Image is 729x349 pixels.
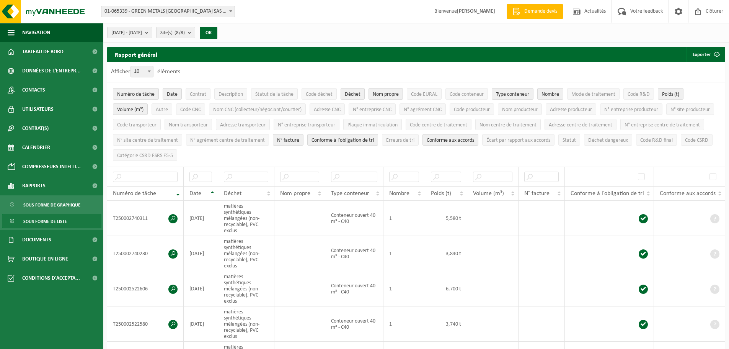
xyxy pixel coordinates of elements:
[369,88,403,100] button: Nom propreNom propre: Activate to sort
[636,134,677,146] button: Code R&D finalCode R&amp;D final: Activate to sort
[213,107,302,113] span: Nom CNC (collecteur/négociant/courtier)
[2,214,101,228] a: Sous forme de liste
[406,119,471,130] button: Code centre de traitementCode centre de traitement: Activate to sort
[457,8,495,14] strong: [PERSON_NAME]
[660,190,716,197] span: Conforme aux accords
[658,88,683,100] button: Poids (t)Poids (t): Activate to sort
[113,88,159,100] button: Numéro de tâcheNuméro de tâche: Activate to remove sorting
[107,271,184,306] td: T250002522606
[184,236,218,271] td: [DATE]
[169,122,208,128] span: Nom transporteur
[445,88,488,100] button: Code conteneurCode conteneur: Activate to sort
[325,201,383,236] td: Conteneur ouvert 40 m³ - C40
[681,134,713,146] button: Code CSRDCode CSRD: Activate to sort
[345,92,360,97] span: Déchet
[422,134,478,146] button: Conforme aux accords : Activate to sort
[273,134,303,146] button: N° factureN° facture: Activate to sort
[604,107,658,113] span: N° entreprise producteur
[22,80,45,100] span: Contacts
[314,107,341,113] span: Adresse CNC
[251,88,298,100] button: Statut de la tâcheStatut de la tâche: Activate to sort
[255,92,294,97] span: Statut de la tâche
[214,88,247,100] button: DescriptionDescription: Activate to sort
[180,107,201,113] span: Code CNC
[22,23,50,42] span: Navigation
[216,119,270,130] button: Adresse transporteurAdresse transporteur: Activate to sort
[331,190,369,197] span: Type conteneur
[190,138,265,143] span: N° agrément centre de traitement
[549,122,612,128] span: Adresse centre de traitement
[152,103,172,115] button: AutreAutre: Activate to sort
[373,92,399,97] span: Nom propre
[571,92,615,97] span: Mode de traitement
[389,190,409,197] span: Nombre
[2,197,101,212] a: Sous forme de graphique
[431,190,451,197] span: Poids (t)
[310,103,345,115] button: Adresse CNCAdresse CNC: Activate to sort
[117,92,155,97] span: Numéro de tâche
[425,201,467,236] td: 5,580 t
[175,30,185,35] count: (8/8)
[411,92,437,97] span: Code EURAL
[113,119,161,130] button: Code transporteurCode transporteur: Activate to sort
[687,47,724,62] button: Exporter
[382,134,419,146] button: Erreurs de triErreurs de tri: Activate to sort
[107,47,165,62] h2: Rapport général
[107,201,184,236] td: T250002740311
[22,138,50,157] span: Calendrier
[107,306,184,342] td: T250002522580
[353,107,391,113] span: N° entreprise CNC
[524,190,550,197] span: N° facture
[425,271,467,306] td: 6,700 t
[425,236,467,271] td: 3,840 t
[117,107,144,113] span: Volume (m³)
[498,103,542,115] button: Nom producteurNom producteur: Activate to sort
[131,66,153,77] span: 10
[475,119,541,130] button: Nom centre de traitementNom centre de traitement: Activate to sort
[325,306,383,342] td: Conteneur ouvert 40 m³ - C40
[349,103,396,115] button: N° entreprise CNCN° entreprise CNC: Activate to sort
[486,138,550,143] span: Écart par rapport aux accords
[218,236,274,271] td: matières synthétiques mélangées (non-recyclable), PVC exclus
[479,122,537,128] span: Nom centre de traitement
[567,88,620,100] button: Mode de traitementMode de traitement: Activate to sort
[492,88,533,100] button: Type conteneurType conteneur: Activate to sort
[666,103,714,115] button: N° site producteurN° site producteur : Activate to sort
[507,4,563,19] a: Demande devis
[541,92,559,97] span: Nombre
[427,138,474,143] span: Conforme aux accords
[306,92,333,97] span: Code déchet
[625,122,700,128] span: N° entreprise centre de traitement
[117,138,178,143] span: N° site centre de traitement
[571,190,644,197] span: Conforme à l’obligation de tri
[113,134,182,146] button: N° site centre de traitementN° site centre de traitement: Activate to sort
[685,138,708,143] span: Code CSRD
[107,236,184,271] td: T250002740230
[160,27,185,39] span: Site(s)
[307,134,378,146] button: Conforme à l’obligation de tri : Activate to sort
[280,190,310,197] span: Nom propre
[623,88,654,100] button: Code R&DCode R&amp;D: Activate to sort
[640,138,673,143] span: Code R&D final
[563,138,576,143] span: Statut
[425,306,467,342] td: 3,740 t
[101,6,235,17] span: 01-065339 - GREEN METALS FRANCE SAS - ONNAING
[209,103,306,115] button: Nom CNC (collecteur/négociant/courtier)Nom CNC (collecteur/négociant/courtier): Activate to sort
[163,88,182,100] button: DateDate: Activate to sort
[22,157,81,176] span: Compresseurs intelli...
[156,107,168,113] span: Autre
[386,138,414,143] span: Erreurs de tri
[22,61,81,80] span: Données de l'entrepr...
[341,88,365,100] button: DéchetDéchet: Activate to sort
[218,306,274,342] td: matières synthétiques mélangées (non-recyclable), PVC exclus
[588,138,628,143] span: Déchet dangereux
[496,92,529,97] span: Type conteneur
[176,103,205,115] button: Code CNCCode CNC: Activate to sort
[546,103,596,115] button: Adresse producteurAdresse producteur: Activate to sort
[200,27,217,39] button: OK
[22,269,80,288] span: Conditions d'accepta...
[184,306,218,342] td: [DATE]
[383,201,426,236] td: 1
[186,88,210,100] button: ContratContrat: Activate to sort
